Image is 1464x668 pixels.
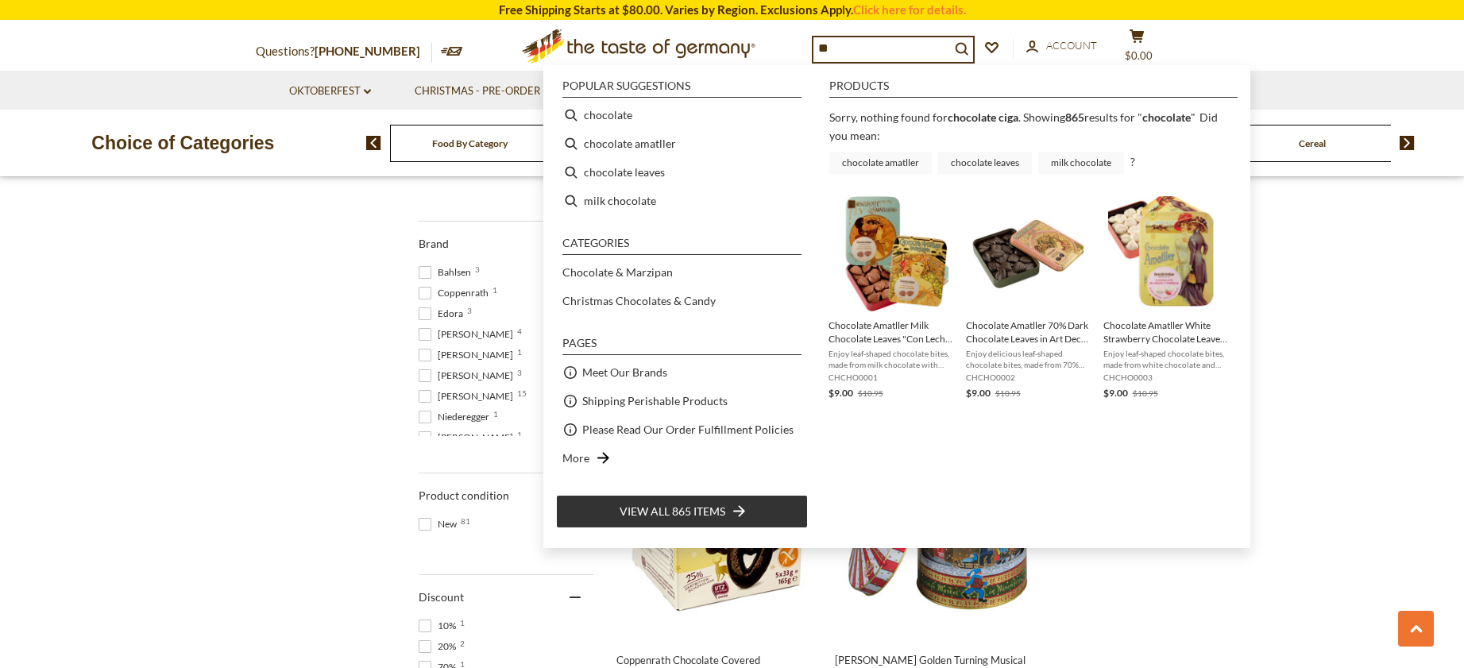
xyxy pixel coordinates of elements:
span: $10.95 [995,388,1021,398]
button: $0.00 [1114,29,1161,68]
span: [PERSON_NAME] [419,327,518,342]
span: 1 [460,619,465,627]
a: Chocolate Amatller 70% Dark Chocolate Leaves in Art Deco Gift Tin, 2.1 ozEnjoy delicious leaf-sha... [966,196,1091,401]
a: Click here for details. [853,2,966,17]
div: Instant Search Results [543,65,1250,548]
span: 1 [460,660,465,668]
img: previous arrow [366,136,381,150]
span: Showing results for " " [1023,110,1196,124]
li: Pages [562,338,802,355]
span: Chocolate Amatller Milk Chocolate Leaves "Con Leche" in Art Deco Gift Tin, 2.1 oz [829,319,953,346]
li: Chocolate & Marzipan [556,258,808,287]
a: Christmas Chocolates & Candy [562,292,716,310]
a: [PHONE_NUMBER] [315,44,420,58]
a: Chocolate Amatller White Strawberry Chocolate Leaves in Art Deco Gift TIn, 2.1 ozEnjoy leaf-shape... [1103,196,1228,401]
a: chocolate leaves [938,152,1032,174]
span: Chocolate Amatller 70% Dark Chocolate Leaves in Art Deco Gift Tin, 2.1 oz [966,319,1091,346]
b: 865 [1065,110,1084,124]
li: Products [829,80,1238,98]
li: chocolate leaves [556,158,808,187]
span: $9.00 [829,387,853,399]
p: Questions? [256,41,432,62]
span: Enjoy leaf-shaped chocolate bites, made from white chocolate and strawberry inclusions. A delight... [1103,348,1228,370]
a: Food By Category [432,137,508,149]
li: Popular suggestions [562,80,802,98]
span: Bahlsen [419,265,476,280]
span: 3 [475,265,480,273]
li: milk chocolate [556,187,808,215]
span: Enjoy delicious leaf-shaped chocolate bites, made from 70% cocoa chocolate. Made using traditiona... [966,348,1091,370]
span: 1 [493,410,498,418]
span: 81 [461,517,470,525]
li: Please Read Our Order Fulfillment Policies [556,415,808,444]
a: Account [1026,37,1097,55]
span: $9.00 [1103,387,1128,399]
span: Brand [419,237,449,250]
a: Chocolate Amatller Milk Chocolate Leaves "Con Leche" in Art Deco Gift Tin, 2.1 ozEnjoy leaf-shape... [829,196,953,401]
span: 3 [517,369,522,376]
li: Chocolate Amatller 70% Dark Chocolate Leaves in Art Deco Gift Tin, 2.1 oz [960,190,1097,407]
li: chocolate amatller [556,129,808,158]
span: $10.95 [858,388,883,398]
span: CHCHO0002 [966,372,1091,383]
span: Coppenrath [419,286,493,300]
span: CHCHO0003 [1103,372,1228,383]
a: milk chocolate [1038,152,1124,174]
span: 1 [493,286,497,294]
span: 3 [467,307,472,315]
span: Niederegger [419,410,494,424]
a: Shipping Perishable Products [582,392,728,410]
a: chocolate [1142,110,1191,124]
span: CHCHO0001 [829,372,953,383]
span: [PERSON_NAME] [419,431,518,445]
span: $9.00 [966,387,991,399]
span: 15 [517,389,527,397]
a: Christmas - PRE-ORDER [415,83,550,100]
span: [PERSON_NAME] [419,389,518,404]
span: Chocolate Amatller White Strawberry Chocolate Leaves in Art Deco Gift TIn, 2.1 oz [1103,319,1228,346]
li: Shipping Perishable Products [556,387,808,415]
li: View all 865 items [556,495,808,528]
b: chocolate ciga [948,110,1018,124]
span: Edora [419,307,468,321]
span: $0.00 [1125,49,1153,62]
span: 1 [517,348,522,356]
a: Meet Our Brands [582,363,667,381]
a: chocolate amatller [829,152,932,174]
span: Enjoy leaf-shaped chocolate bites, made from milk chocolate with caramel cream (con leche). A del... [829,348,953,370]
a: Oktoberfest [289,83,371,100]
img: next arrow [1400,136,1415,150]
a: Cereal [1299,137,1326,149]
span: Account [1046,39,1097,52]
span: 2 [460,639,465,647]
span: Sorry, nothing found for . [829,110,1021,124]
a: Chocolate & Marzipan [562,263,673,281]
span: $10.95 [1133,388,1158,398]
span: Product condition [419,488,509,502]
span: View all 865 items [620,503,725,520]
li: chocolate [556,101,808,129]
span: 1 [517,431,522,438]
li: Chocolate Amatller Milk Chocolate Leaves "Con Leche" in Art Deco Gift Tin, 2.1 oz [822,190,960,407]
span: 20% [419,639,461,654]
span: [PERSON_NAME] [419,369,518,383]
span: 4 [517,327,522,335]
li: Meet Our Brands [556,358,808,387]
li: Chocolate Amatller White Strawberry Chocolate Leaves in Art Deco Gift TIn, 2.1 oz [1097,190,1234,407]
span: Discount [419,590,464,604]
a: Please Read Our Order Fulfillment Policies [582,420,794,438]
span: New [419,517,462,531]
div: Did you mean: ? [829,110,1218,168]
li: Christmas Chocolates & Candy [556,287,808,315]
li: Categories [562,237,802,255]
span: [PERSON_NAME] [419,348,518,362]
span: 10% [419,619,461,633]
li: More [556,444,808,473]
